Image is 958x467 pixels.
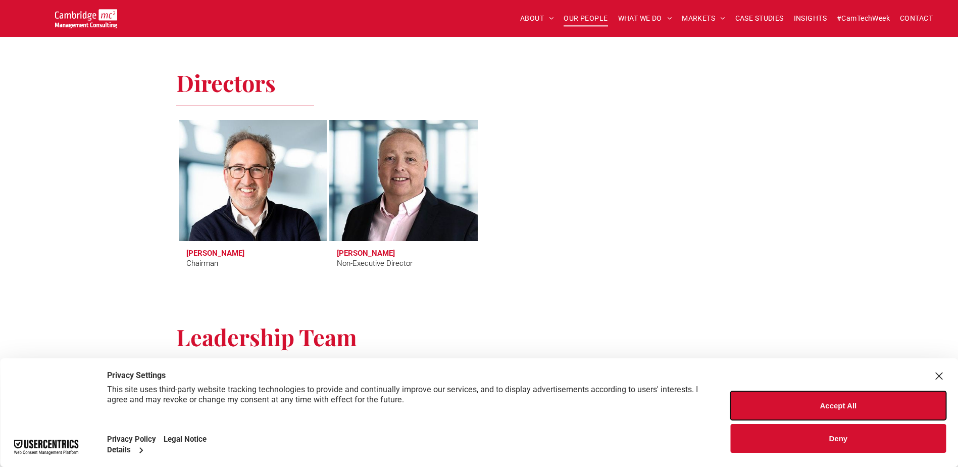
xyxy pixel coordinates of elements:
a: OUR PEOPLE [559,11,613,26]
img: Cambridge MC Logo [55,9,117,28]
a: WHAT WE DO [613,11,677,26]
h3: [PERSON_NAME] [186,249,244,258]
a: CONTACT [895,11,938,26]
a: ABOUT [515,11,559,26]
a: Your Business Transformed | Cambridge Management Consulting [55,11,117,21]
a: INSIGHTS [789,11,832,26]
span: Leadership Team [176,321,357,352]
span: Directors [176,67,276,98]
div: Non-Executive Director [337,258,413,269]
div: Chairman [186,258,218,269]
a: CASE STUDIES [730,11,789,26]
a: MARKETS [677,11,730,26]
a: #CamTechWeek [832,11,895,26]
h3: [PERSON_NAME] [337,249,395,258]
a: Richard Brown | Non-Executive Director | Cambridge Management Consulting [329,120,478,241]
a: Tim Passingham | Chairman | Cambridge Management Consulting [179,120,327,241]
